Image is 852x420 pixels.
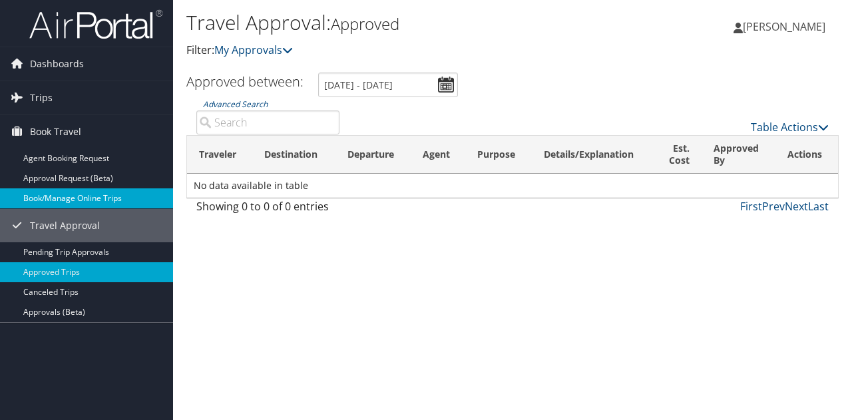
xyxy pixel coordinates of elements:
a: My Approvals [214,43,293,57]
td: No data available in table [187,174,838,198]
img: airportal-logo.png [29,9,162,40]
th: Destination: activate to sort column ascending [252,136,335,174]
h3: Approved between: [186,73,304,91]
span: Dashboards [30,47,84,81]
span: Travel Approval [30,209,100,242]
p: Filter: [186,42,621,59]
small: Approved [331,13,399,35]
span: Trips [30,81,53,114]
span: Book Travel [30,115,81,148]
h1: Travel Approval: [186,9,621,37]
a: First [740,199,762,214]
th: Details/Explanation [532,136,654,174]
input: [DATE] - [DATE] [318,73,458,97]
input: Advanced Search [196,110,339,134]
th: Agent [411,136,465,174]
a: [PERSON_NAME] [734,7,839,47]
th: Purpose [465,136,532,174]
th: Departure: activate to sort column ascending [335,136,411,174]
a: Advanced Search [203,99,268,110]
th: Est. Cost: activate to sort column ascending [654,136,702,174]
th: Actions [775,136,838,174]
div: Showing 0 to 0 of 0 entries [196,198,339,221]
a: Next [785,199,808,214]
a: Table Actions [751,120,829,134]
span: [PERSON_NAME] [743,19,825,34]
a: Last [808,199,829,214]
th: Approved By: activate to sort column ascending [702,136,775,174]
a: Prev [762,199,785,214]
th: Traveler: activate to sort column ascending [187,136,252,174]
